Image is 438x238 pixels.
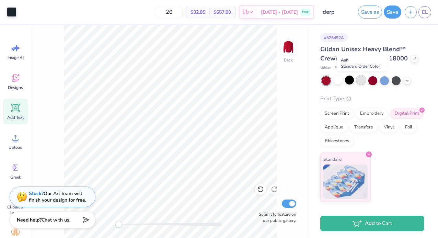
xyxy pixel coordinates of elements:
button: Save as [358,5,382,19]
span: [DATE] - [DATE] [261,9,298,16]
input: Untitled Design [318,5,351,19]
span: Greek [10,174,21,180]
img: Standard [323,165,368,199]
img: Back [281,40,295,54]
span: Gildan [320,65,331,71]
span: $657.00 [214,9,231,16]
div: Back [284,57,293,63]
div: Our Art team will finish your design for free. [29,190,86,203]
a: EL [418,6,431,18]
div: Transfers [350,122,377,133]
div: Vinyl [379,122,399,133]
span: Image AI [8,55,24,60]
span: Standard [323,156,342,163]
div: Print Type [320,95,424,103]
span: Free [302,10,309,14]
strong: Stuck? [29,190,44,197]
span: Gildan Unisex Heavy Blend™ Crewneck Sweatshirt - 18000 [320,45,408,63]
div: Rhinestones [320,136,354,146]
div: Applique [320,122,348,133]
span: $32.85 [191,9,205,16]
div: Embroidery [356,109,388,119]
span: Designs [8,85,23,90]
div: Screen Print [320,109,354,119]
span: Clipart & logos [4,204,27,215]
div: Digital Print [390,109,424,119]
div: Foil [401,122,417,133]
span: Standard Order Color [341,64,380,69]
div: # 525492A [320,33,348,42]
label: Submit to feature on our public gallery. [255,211,296,224]
div: Accessibility label [115,221,122,228]
input: – – [156,6,183,18]
span: EL [422,8,428,16]
div: Ash [337,55,387,71]
span: Upload [9,145,22,150]
span: Chat with us. [42,217,70,223]
button: Save [384,5,401,19]
strong: Need help? [17,217,42,223]
button: Add to Cart [320,216,424,231]
span: # 18000 [335,65,349,71]
span: Add Text [7,115,24,120]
